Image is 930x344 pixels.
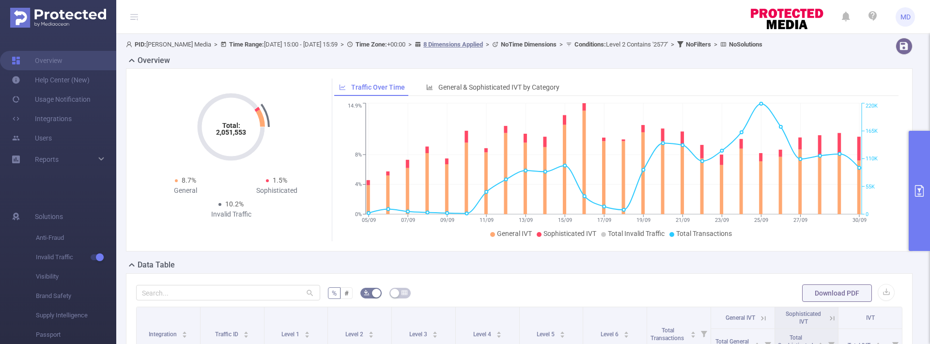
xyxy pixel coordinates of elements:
[281,331,301,338] span: Level 1
[149,331,178,338] span: Integration
[636,217,650,223] tspan: 19/09
[624,334,629,337] i: icon: caret-down
[364,290,370,296] i: icon: bg-colors
[135,41,146,48] b: PID:
[355,152,362,158] tspan: 8%
[676,230,732,237] span: Total Transactions
[12,109,72,128] a: Integrations
[216,128,246,136] tspan: 2,051,553
[557,41,566,48] span: >
[339,84,346,91] i: icon: line-chart
[229,41,264,48] b: Time Range:
[686,41,711,48] b: No Filters
[140,186,231,196] div: General
[369,330,374,333] i: icon: caret-up
[304,330,310,336] div: Sort
[852,217,866,223] tspan: 30/09
[244,330,249,333] i: icon: caret-up
[138,55,170,66] h2: Overview
[496,334,501,337] i: icon: caret-down
[369,334,374,337] i: icon: caret-down
[361,217,375,223] tspan: 05/09
[866,211,868,218] tspan: 0
[356,41,387,48] b: Time Zone:
[496,330,502,336] div: Sort
[440,217,454,223] tspan: 09/09
[690,334,696,337] i: icon: caret-down
[818,341,823,344] i: icon: caret-up
[36,306,116,325] span: Supply Intelligence
[36,248,116,267] span: Invalid Traffic
[866,156,878,162] tspan: 110K
[501,41,557,48] b: No Time Dimensions
[225,200,244,208] span: 10.2%
[244,334,249,337] i: icon: caret-down
[560,334,565,337] i: icon: caret-down
[479,217,493,223] tspan: 11/09
[726,314,755,321] span: General IVT
[36,267,116,286] span: Visibility
[537,331,556,338] span: Level 5
[866,128,878,134] tspan: 165K
[368,330,374,336] div: Sort
[624,330,629,333] i: icon: caret-up
[401,217,415,223] tspan: 07/09
[126,41,762,48] span: [PERSON_NAME] Media [DATE] 15:00 - [DATE] 15:59 +00:00
[136,285,320,300] input: Search...
[182,330,187,336] div: Sort
[35,207,63,226] span: Solutions
[754,341,759,344] i: icon: caret-up
[711,41,720,48] span: >
[355,211,362,218] tspan: 0%
[690,330,696,336] div: Sort
[559,330,565,336] div: Sort
[560,330,565,333] i: icon: caret-up
[345,331,365,338] span: Level 2
[231,186,322,196] div: Sophisticated
[473,331,493,338] span: Level 4
[608,230,665,237] span: Total Invalid Traffic
[344,289,349,297] span: #
[597,217,611,223] tspan: 17/09
[729,41,762,48] b: No Solutions
[273,176,287,184] span: 1.5%
[222,122,240,129] tspan: Total:
[409,331,429,338] span: Level 3
[182,334,187,337] i: icon: caret-down
[497,230,532,237] span: General IVT
[866,314,875,321] span: IVT
[432,334,437,337] i: icon: caret-down
[36,228,116,248] span: Anti-Fraud
[36,286,116,306] span: Brand Safety
[438,83,559,91] span: General & Sophisticated IVT by Category
[900,7,911,27] span: MD
[793,217,807,223] tspan: 27/09
[866,184,875,190] tspan: 55K
[126,41,135,47] i: icon: user
[432,330,437,333] i: icon: caret-up
[875,341,881,344] i: icon: caret-up
[483,41,492,48] span: >
[651,327,685,342] span: Total Transactions
[423,41,483,48] u: 8 Dimensions Applied
[305,330,310,333] i: icon: caret-up
[10,8,106,28] img: Protected Media
[402,290,407,296] i: icon: table
[182,176,196,184] span: 8.7%
[35,156,59,163] span: Reports
[518,217,532,223] tspan: 13/09
[211,41,220,48] span: >
[690,330,696,333] i: icon: caret-up
[558,217,572,223] tspan: 15/09
[496,330,501,333] i: icon: caret-up
[12,70,90,90] a: Help Center (New)
[182,330,187,333] i: icon: caret-up
[35,150,59,169] a: Reports
[668,41,677,48] span: >
[12,51,62,70] a: Overview
[714,217,728,223] tspan: 23/09
[12,90,91,109] a: Usage Notification
[802,284,872,302] button: Download PDF
[574,41,668,48] span: Level 2 Contains '2577'
[186,209,277,219] div: Invalid Traffic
